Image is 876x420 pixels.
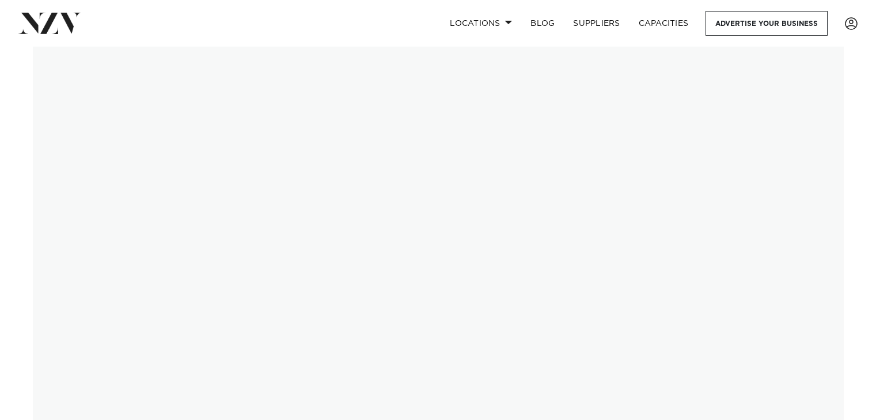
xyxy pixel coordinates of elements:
[18,13,81,33] img: nzv-logo.png
[564,11,629,36] a: SUPPLIERS
[706,11,828,36] a: Advertise your business
[521,11,564,36] a: BLOG
[629,11,698,36] a: Capacities
[441,11,521,36] a: Locations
